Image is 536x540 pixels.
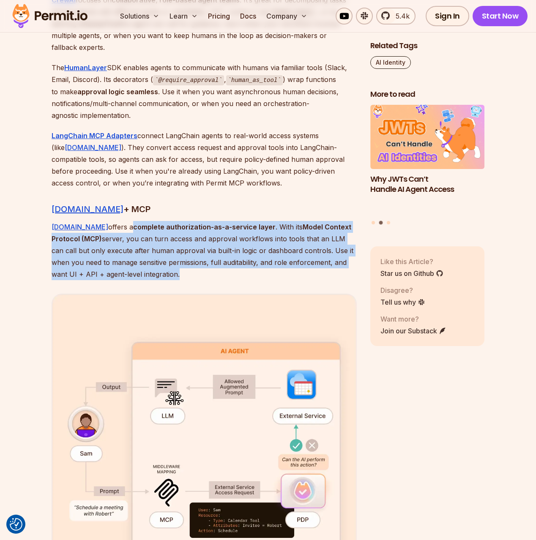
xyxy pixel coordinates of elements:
[237,8,260,25] a: Docs
[52,131,137,140] a: LangChain MCP Adapters
[376,8,416,25] a: 5.4k
[10,518,22,531] button: Consent Preferences
[426,6,469,26] a: Sign In
[77,87,158,96] strong: approval logic seamless
[52,130,357,189] p: connect LangChain agents to real-world access systems (like ). They convert access request and ap...
[370,89,484,100] h2: More to read
[52,204,123,214] a: [DOMAIN_NAME]
[52,62,357,121] p: The SDK enables agents to communicate with humans via familiar tools (Slack, Email, Discord). Its...
[8,2,91,30] img: Permit logo
[379,221,383,225] button: Go to slide 2
[473,6,528,26] a: Start Now
[370,56,411,69] a: AI Identity
[370,41,484,51] h2: Related Tags
[380,256,443,266] p: Like this Article?
[380,314,446,324] p: Want more?
[65,143,121,152] a: [DOMAIN_NAME]
[370,174,484,195] h3: Why JWTs Can’t Handle AI Agent Access
[10,518,22,531] img: Revisit consent button
[387,221,390,224] button: Go to slide 3
[52,223,108,231] a: [DOMAIN_NAME]
[52,223,351,243] strong: Model Context Protocol (MCP)
[380,297,425,307] a: Tell us why
[370,105,484,216] a: Why JWTs Can’t Handle AI Agent AccessWhy JWTs Can’t Handle AI Agent Access
[380,285,425,295] p: Disagree?
[153,75,224,85] code: @require_approval
[133,223,276,231] strong: complete authorization-as-a-service layer
[370,105,484,169] img: Why JWTs Can’t Handle AI Agent Access
[391,11,410,21] span: 5.4k
[372,221,375,224] button: Go to slide 1
[166,8,201,25] button: Learn
[64,63,107,72] a: HumanLayer
[52,202,357,216] h3: + MCP
[370,105,484,226] div: Posts
[370,105,484,216] li: 2 of 3
[380,325,446,335] a: Join our Substack
[263,8,311,25] button: Company
[380,268,443,278] a: Star us on Github
[52,221,357,280] p: offers a . With its server, you can turn access and approval workflows into tools that an LLM can...
[117,8,163,25] button: Solutions
[226,75,283,85] code: human_as_tool
[205,8,233,25] a: Pricing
